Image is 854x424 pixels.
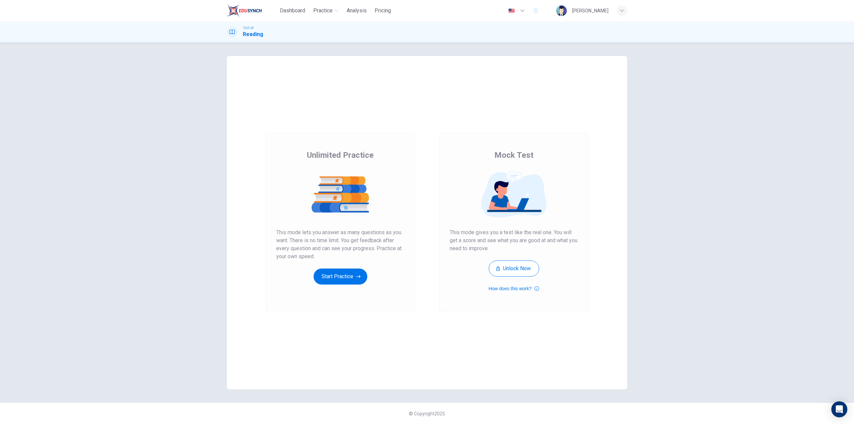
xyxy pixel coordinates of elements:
[313,7,333,15] span: Practice
[372,5,394,17] button: Pricing
[344,5,369,17] button: Analysis
[488,285,539,293] button: How does this work?
[489,261,539,277] button: Unlock Now
[347,7,367,15] span: Analysis
[307,150,374,160] span: Unlimited Practice
[243,30,263,38] h1: Reading
[556,5,567,16] img: Profile picture
[227,4,277,17] a: EduSynch logo
[409,411,445,416] span: © Copyright 2025
[507,8,516,13] img: en
[831,401,847,417] div: Open Intercom Messenger
[375,7,391,15] span: Pricing
[311,5,341,17] button: Practice
[277,5,308,17] button: Dashboard
[280,7,305,15] span: Dashboard
[572,7,608,15] div: [PERSON_NAME]
[227,4,262,17] img: EduSynch logo
[450,229,578,253] span: This mode gives you a test like the real one. You will get a score and see what you are good at a...
[276,229,404,261] span: This mode lets you answer as many questions as you want. There is no time limit. You get feedback...
[314,269,367,285] button: Start Practice
[243,26,254,30] span: TOEFL®
[494,150,533,160] span: Mock Test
